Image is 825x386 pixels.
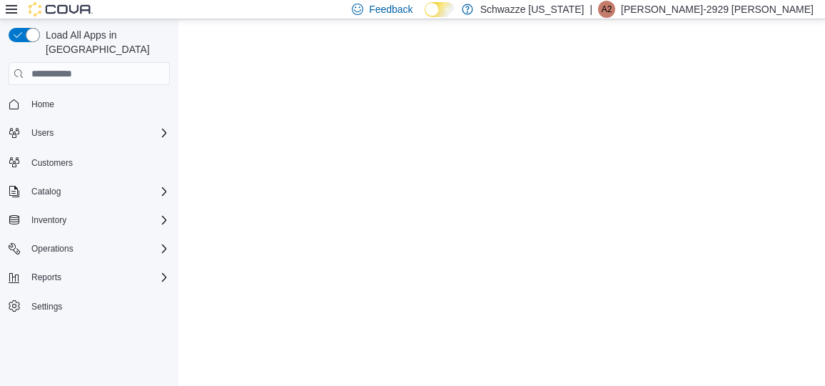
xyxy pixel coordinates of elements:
span: Load All Apps in [GEOGRAPHIC_DATA] [40,28,170,56]
button: Settings [3,296,176,317]
nav: Complex example [9,88,170,354]
p: [PERSON_NAME]-2929 [PERSON_NAME] [621,1,814,18]
span: Customers [26,153,170,171]
button: Reports [3,267,176,287]
span: Home [26,95,170,113]
button: Users [26,124,59,142]
span: Users [31,127,54,139]
span: Inventory [31,214,66,226]
span: Customers [31,157,73,169]
p: | [589,1,592,18]
button: Operations [3,239,176,259]
a: Home [26,96,60,113]
span: Dark Mode [425,17,425,18]
span: Settings [31,301,62,312]
span: Inventory [26,212,170,229]
span: A2 [602,1,612,18]
input: Dark Mode [425,2,455,17]
span: Operations [31,243,74,254]
button: Operations [26,240,79,257]
a: Customers [26,154,79,172]
a: Settings [26,298,68,315]
p: Schwazze [US_STATE] [480,1,584,18]
button: Home [3,94,176,114]
span: Feedback [369,2,412,16]
button: Inventory [26,212,72,229]
span: Reports [26,269,170,286]
button: Customers [3,152,176,172]
button: Catalog [3,182,176,202]
button: Users [3,123,176,143]
span: Users [26,124,170,142]
img: Cova [29,2,93,16]
span: Home [31,99,54,110]
button: Catalog [26,183,66,200]
button: Reports [26,269,67,286]
button: Inventory [3,210,176,230]
span: Catalog [26,183,170,200]
span: Reports [31,272,61,283]
span: Settings [26,297,170,315]
div: Adrian-2929 Telles [598,1,615,18]
span: Operations [26,240,170,257]
span: Catalog [31,186,61,197]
